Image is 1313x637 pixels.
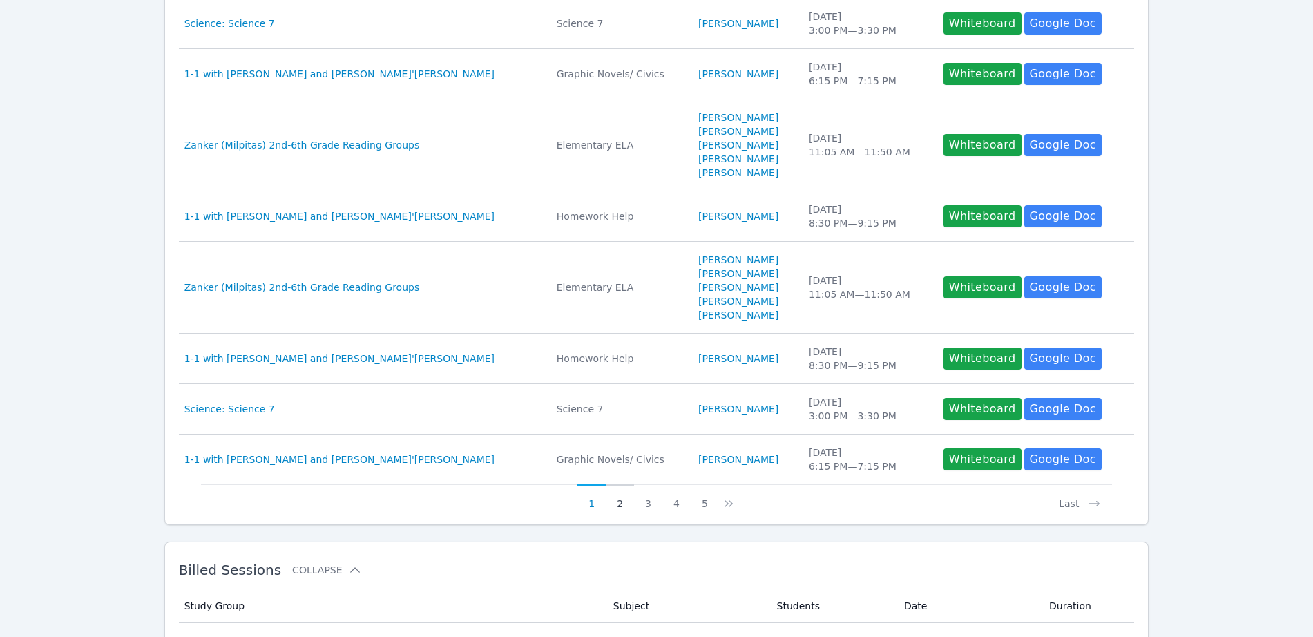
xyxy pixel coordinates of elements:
div: Graphic Novels/ Civics [557,453,682,466]
th: Subject [605,589,769,623]
a: [PERSON_NAME] [698,352,778,365]
a: [PERSON_NAME] [698,166,778,180]
button: Whiteboard [943,134,1022,156]
div: Science 7 [557,402,682,416]
a: [PERSON_NAME] [698,152,778,166]
button: Whiteboard [943,63,1022,85]
tr: 1-1 with [PERSON_NAME] and [PERSON_NAME]'[PERSON_NAME]Graphic Novels/ Civics[PERSON_NAME][DATE]6:... [179,49,1135,99]
tr: Zanker (Milpitas) 2nd-6th Grade Reading GroupsElementary ELA[PERSON_NAME][PERSON_NAME][PERSON_NAM... [179,99,1135,191]
a: [PERSON_NAME] [698,138,778,152]
a: Zanker (Milpitas) 2nd-6th Grade Reading Groups [184,281,420,294]
tr: 1-1 with [PERSON_NAME] and [PERSON_NAME]'[PERSON_NAME]Homework Help[PERSON_NAME][DATE]8:30 PM—9:1... [179,191,1135,242]
div: [DATE] 11:05 AM — 11:50 AM [809,274,927,301]
button: Whiteboard [943,448,1022,470]
button: Whiteboard [943,205,1022,227]
a: Google Doc [1024,276,1102,298]
a: Google Doc [1024,205,1102,227]
tr: 1-1 with [PERSON_NAME] and [PERSON_NAME]'[PERSON_NAME]Graphic Novels/ Civics[PERSON_NAME][DATE]6:... [179,435,1135,484]
a: 1-1 with [PERSON_NAME] and [PERSON_NAME]'[PERSON_NAME] [184,67,495,81]
a: [PERSON_NAME] [698,294,778,308]
button: Whiteboard [943,276,1022,298]
th: Students [769,589,896,623]
th: Date [896,589,1041,623]
tr: 1-1 with [PERSON_NAME] and [PERSON_NAME]'[PERSON_NAME]Homework Help[PERSON_NAME][DATE]8:30 PM—9:1... [179,334,1135,384]
a: [PERSON_NAME] [698,253,778,267]
a: [PERSON_NAME] [698,308,778,322]
a: [PERSON_NAME] [698,67,778,81]
div: Elementary ELA [557,138,682,152]
th: Duration [1041,589,1134,623]
button: 2 [606,484,634,511]
button: Last [1048,484,1112,511]
a: [PERSON_NAME] [698,111,778,124]
button: Whiteboard [943,398,1022,420]
div: Homework Help [557,209,682,223]
a: [PERSON_NAME] [698,402,778,416]
a: Google Doc [1024,134,1102,156]
div: [DATE] 6:15 PM — 7:15 PM [809,60,927,88]
a: Google Doc [1024,398,1102,420]
a: [PERSON_NAME] [698,124,778,138]
div: Graphic Novels/ Civics [557,67,682,81]
a: [PERSON_NAME] [698,209,778,223]
button: 1 [577,484,606,511]
div: [DATE] 3:00 PM — 3:30 PM [809,395,927,423]
button: Whiteboard [943,348,1022,370]
button: 3 [634,484,662,511]
a: [PERSON_NAME] [698,281,778,294]
a: 1-1 with [PERSON_NAME] and [PERSON_NAME]'[PERSON_NAME] [184,453,495,466]
a: [PERSON_NAME] [698,17,778,30]
button: 5 [691,484,719,511]
div: Science 7 [557,17,682,30]
a: Science: Science 7 [184,402,275,416]
a: Science: Science 7 [184,17,275,30]
th: Study Group [179,589,605,623]
div: [DATE] 8:30 PM — 9:15 PM [809,202,927,230]
a: Google Doc [1024,348,1102,370]
span: Billed Sessions [179,562,281,578]
tr: Science: Science 7Science 7[PERSON_NAME][DATE]3:00 PM—3:30 PMWhiteboardGoogle Doc [179,384,1135,435]
a: Google Doc [1024,12,1102,35]
div: [DATE] 11:05 AM — 11:50 AM [809,131,927,159]
div: Homework Help [557,352,682,365]
a: [PERSON_NAME] [698,267,778,281]
button: 4 [662,484,691,511]
a: 1-1 with [PERSON_NAME] and [PERSON_NAME]'[PERSON_NAME] [184,352,495,365]
div: [DATE] 8:30 PM — 9:15 PM [809,345,927,372]
a: Zanker (Milpitas) 2nd-6th Grade Reading Groups [184,138,420,152]
button: Whiteboard [943,12,1022,35]
a: 1-1 with [PERSON_NAME] and [PERSON_NAME]'[PERSON_NAME] [184,209,495,223]
div: [DATE] 6:15 PM — 7:15 PM [809,446,927,473]
button: Collapse [292,563,361,577]
a: Google Doc [1024,63,1102,85]
div: [DATE] 3:00 PM — 3:30 PM [809,10,927,37]
a: [PERSON_NAME] [698,453,778,466]
div: Elementary ELA [557,281,682,294]
tr: Zanker (Milpitas) 2nd-6th Grade Reading GroupsElementary ELA[PERSON_NAME][PERSON_NAME][PERSON_NAM... [179,242,1135,334]
a: Google Doc [1024,448,1102,470]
